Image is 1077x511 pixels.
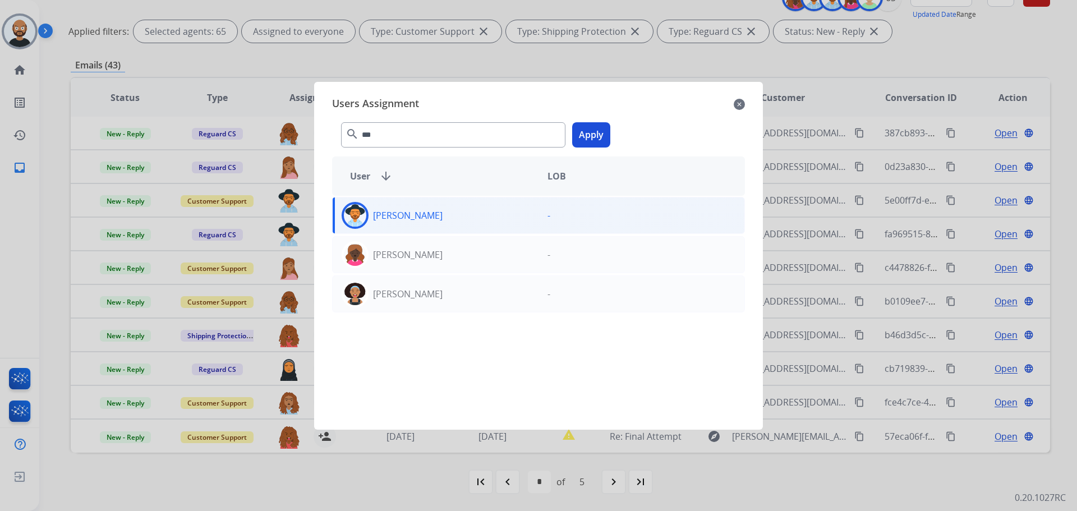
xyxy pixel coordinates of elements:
[373,209,443,222] p: [PERSON_NAME]
[373,248,443,261] p: [PERSON_NAME]
[547,248,550,261] p: -
[547,287,550,301] p: -
[572,122,610,148] button: Apply
[341,169,538,183] div: User
[379,169,393,183] mat-icon: arrow_downward
[346,127,359,141] mat-icon: search
[547,209,550,222] p: -
[332,95,419,113] span: Users Assignment
[373,287,443,301] p: [PERSON_NAME]
[547,169,566,183] span: LOB
[734,98,745,111] mat-icon: close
